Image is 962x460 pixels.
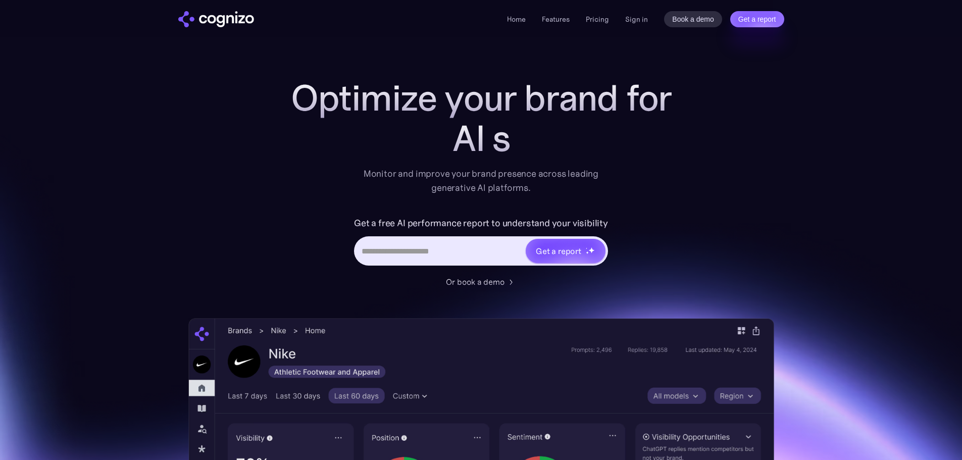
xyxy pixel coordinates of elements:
a: Or book a demo [446,276,517,288]
a: Features [542,15,570,24]
img: star [588,247,595,253]
a: Get a reportstarstarstar [525,238,606,264]
img: cognizo logo [178,11,254,27]
div: Or book a demo [446,276,504,288]
div: Monitor and improve your brand presence across leading generative AI platforms. [357,167,605,195]
img: star [586,251,589,254]
form: Hero URL Input Form [354,215,608,271]
h1: Optimize your brand for [279,78,683,118]
div: Get a report [536,245,581,257]
a: Home [507,15,526,24]
a: Pricing [586,15,609,24]
label: Get a free AI performance report to understand your visibility [354,215,608,231]
a: home [178,11,254,27]
img: star [586,247,587,249]
div: AI s [279,118,683,159]
a: Sign in [625,13,648,25]
a: Get a report [730,11,784,27]
a: Book a demo [664,11,722,27]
